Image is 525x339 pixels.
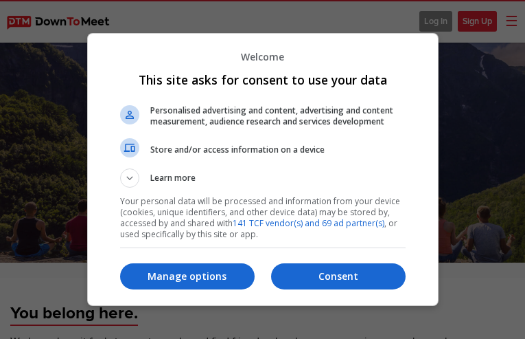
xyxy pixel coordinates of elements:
[120,270,255,283] p: Manage options
[271,270,406,283] p: Consent
[271,263,406,289] button: Consent
[120,50,406,63] p: Welcome
[120,263,255,289] button: Manage options
[150,105,406,127] span: Personalised advertising and content, advertising and content measurement, audience research and ...
[233,217,384,229] a: 141 TCF vendor(s) and 69 ad partner(s)
[120,168,406,188] button: Learn more
[87,33,439,305] div: This site asks for consent to use your data
[120,72,406,88] h1: This site asks for consent to use your data
[120,196,406,240] p: Your personal data will be processed and information from your device (cookies, unique identifier...
[150,172,196,188] span: Learn more
[150,144,406,155] span: Store and/or access information on a device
